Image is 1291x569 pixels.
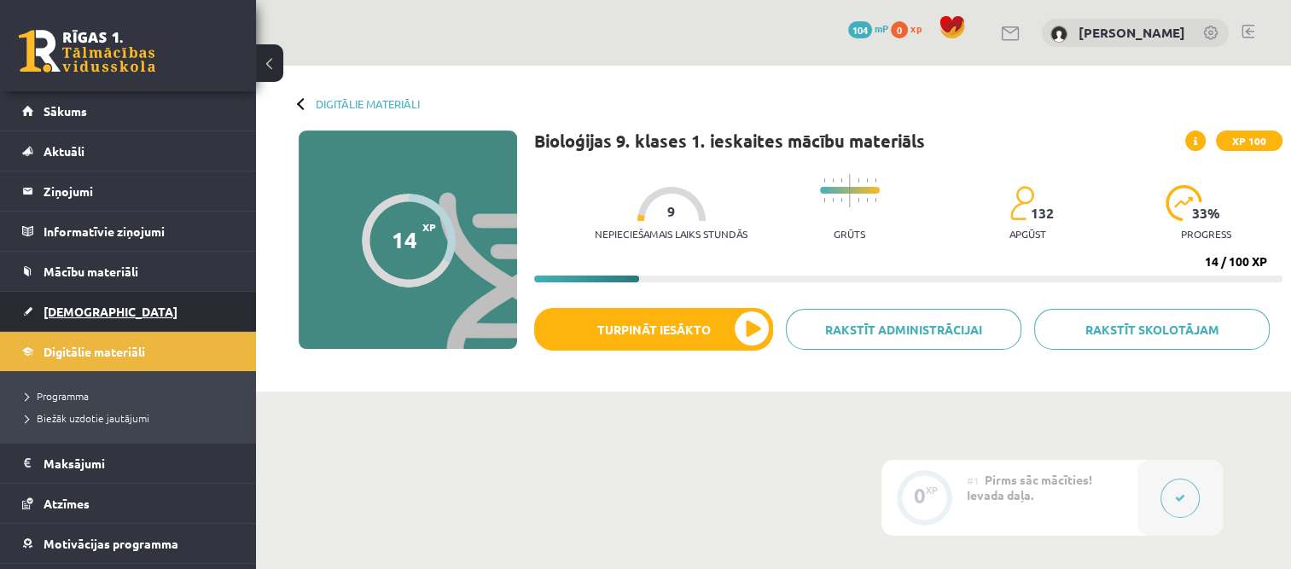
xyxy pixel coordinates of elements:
[1166,185,1202,221] img: icon-progress-161ccf0a02000e728c5f80fcf4c31c7af3da0e1684b2b1d7c360e028c24a22f1.svg
[422,221,436,233] span: XP
[44,103,87,119] span: Sākums
[1050,26,1067,43] img: Ance Āboliņa
[914,488,926,503] div: 0
[910,21,922,35] span: xp
[875,21,888,35] span: mP
[840,178,842,183] img: icon-short-line-57e1e144782c952c97e751825c79c345078a6d821885a25fce030b3d8c18986b.svg
[22,484,235,523] a: Atzīmes
[44,344,145,359] span: Digitālie materiāli
[26,388,239,404] a: Programma
[19,30,155,73] a: Rīgas 1. Tālmācības vidusskola
[22,524,235,563] a: Motivācijas programma
[823,178,825,183] img: icon-short-line-57e1e144782c952c97e751825c79c345078a6d821885a25fce030b3d8c18986b.svg
[1216,131,1282,151] span: XP 100
[848,21,872,38] span: 104
[26,389,89,403] span: Programma
[866,198,868,202] img: icon-short-line-57e1e144782c952c97e751825c79c345078a6d821885a25fce030b3d8c18986b.svg
[848,21,888,35] a: 104 mP
[44,264,138,279] span: Mācību materiāli
[1034,309,1270,350] a: Rakstīt skolotājam
[832,178,834,183] img: icon-short-line-57e1e144782c952c97e751825c79c345078a6d821885a25fce030b3d8c18986b.svg
[22,332,235,371] a: Digitālie materiāli
[44,496,90,511] span: Atzīmes
[595,228,747,240] p: Nepieciešamais laiks stundās
[22,252,235,291] a: Mācību materiāli
[849,174,851,207] img: icon-long-line-d9ea69661e0d244f92f715978eff75569469978d946b2353a9bb055b3ed8787d.svg
[392,227,417,253] div: 14
[22,292,235,331] a: [DEMOGRAPHIC_DATA]
[1192,206,1221,221] span: 33 %
[44,536,178,551] span: Motivācijas programma
[1009,185,1034,221] img: students-c634bb4e5e11cddfef0936a35e636f08e4e9abd3cc4e673bd6f9a4125e45ecb1.svg
[1181,228,1231,240] p: progress
[44,171,235,211] legend: Ziņojumi
[926,485,938,495] div: XP
[967,473,980,487] span: #1
[22,131,235,171] a: Aktuāli
[22,91,235,131] a: Sākums
[967,472,1092,502] span: Pirms sāc mācīties! Ievada daļa.
[891,21,930,35] a: 0 xp
[875,178,876,183] img: icon-short-line-57e1e144782c952c97e751825c79c345078a6d821885a25fce030b3d8c18986b.svg
[44,304,177,319] span: [DEMOGRAPHIC_DATA]
[858,178,859,183] img: icon-short-line-57e1e144782c952c97e751825c79c345078a6d821885a25fce030b3d8c18986b.svg
[823,198,825,202] img: icon-short-line-57e1e144782c952c97e751825c79c345078a6d821885a25fce030b3d8c18986b.svg
[22,171,235,211] a: Ziņojumi
[26,410,239,426] a: Biežāk uzdotie jautājumi
[316,97,420,110] a: Digitālie materiāli
[22,212,235,251] a: Informatīvie ziņojumi
[866,178,868,183] img: icon-short-line-57e1e144782c952c97e751825c79c345078a6d821885a25fce030b3d8c18986b.svg
[44,444,235,483] legend: Maksājumi
[891,21,908,38] span: 0
[840,198,842,202] img: icon-short-line-57e1e144782c952c97e751825c79c345078a6d821885a25fce030b3d8c18986b.svg
[1031,206,1054,221] span: 132
[534,308,773,351] button: Turpināt iesākto
[786,309,1021,350] a: Rakstīt administrācijai
[44,143,84,159] span: Aktuāli
[44,212,235,251] legend: Informatīvie ziņojumi
[1009,228,1046,240] p: apgūst
[26,411,149,425] span: Biežāk uzdotie jautājumi
[858,198,859,202] img: icon-short-line-57e1e144782c952c97e751825c79c345078a6d821885a25fce030b3d8c18986b.svg
[667,204,675,219] span: 9
[534,131,925,151] h1: Bioloģijas 9. klases 1. ieskaites mācību materiāls
[832,198,834,202] img: icon-short-line-57e1e144782c952c97e751825c79c345078a6d821885a25fce030b3d8c18986b.svg
[1079,24,1185,41] a: [PERSON_NAME]
[875,198,876,202] img: icon-short-line-57e1e144782c952c97e751825c79c345078a6d821885a25fce030b3d8c18986b.svg
[22,444,235,483] a: Maksājumi
[834,228,865,240] p: Grūts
